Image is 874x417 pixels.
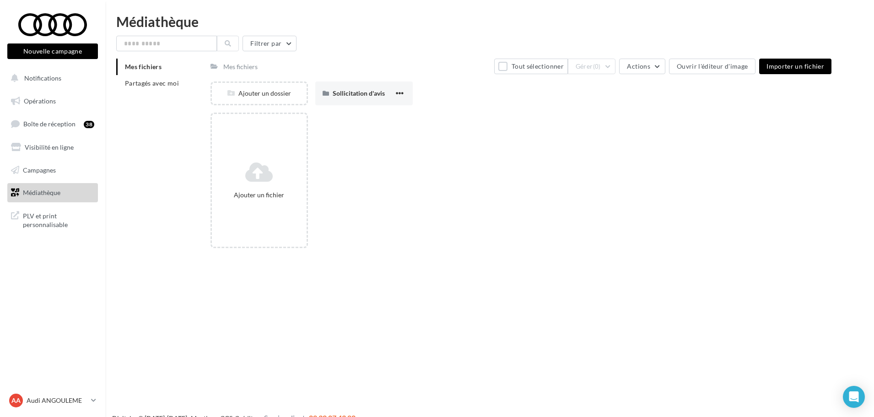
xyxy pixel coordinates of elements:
[5,69,96,88] button: Notifications
[216,190,303,200] div: Ajouter un fichier
[23,210,94,229] span: PLV et print personnalisable
[619,59,665,74] button: Actions
[843,386,865,408] div: Open Intercom Messenger
[7,392,98,409] a: AA Audi ANGOULEME
[27,396,87,405] p: Audi ANGOULEME
[223,62,258,71] div: Mes fichiers
[23,120,76,128] span: Boîte de réception
[24,97,56,105] span: Opérations
[125,79,179,87] span: Partagés avec moi
[7,43,98,59] button: Nouvelle campagne
[125,63,162,70] span: Mes fichiers
[669,59,755,74] button: Ouvrir l'éditeur d'image
[84,121,94,128] div: 38
[23,189,60,196] span: Médiathèque
[25,143,74,151] span: Visibilité en ligne
[23,166,56,173] span: Campagnes
[5,183,100,202] a: Médiathèque
[212,89,307,98] div: Ajouter un dossier
[5,206,100,233] a: PLV et print personnalisable
[333,89,385,97] span: Sollicitation d'avis
[5,138,100,157] a: Visibilité en ligne
[766,62,824,70] span: Importer un fichier
[494,59,567,74] button: Tout sélectionner
[5,92,100,111] a: Opérations
[24,74,61,82] span: Notifications
[593,63,601,70] span: (0)
[11,396,21,405] span: AA
[5,114,100,134] a: Boîte de réception38
[759,59,831,74] button: Importer un fichier
[5,161,100,180] a: Campagnes
[116,15,863,28] div: Médiathèque
[243,36,297,51] button: Filtrer par
[627,62,650,70] span: Actions
[568,59,616,74] button: Gérer(0)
